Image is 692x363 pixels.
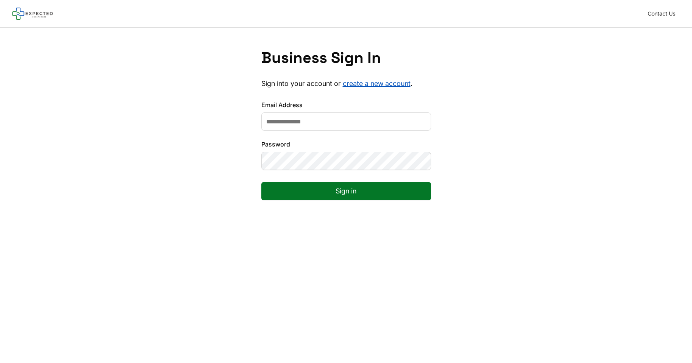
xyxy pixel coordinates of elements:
[261,100,431,109] label: Email Address
[343,79,411,87] a: create a new account
[261,182,431,200] button: Sign in
[643,8,680,19] a: Contact Us
[261,140,431,149] label: Password
[261,49,431,67] h1: Business Sign In
[261,79,431,88] p: Sign into your account or .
